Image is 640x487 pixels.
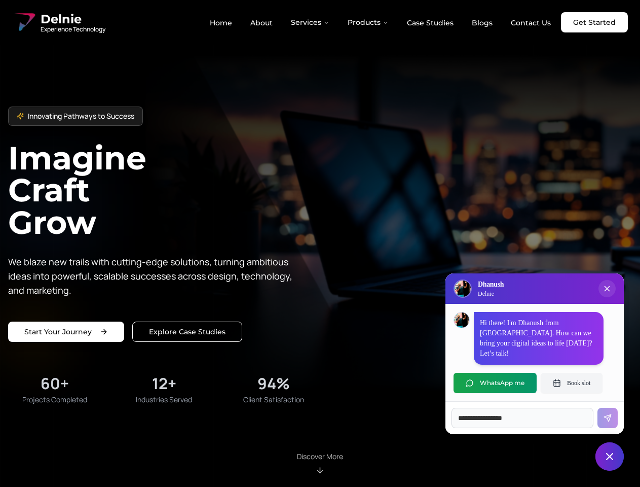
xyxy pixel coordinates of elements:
h1: Imagine Craft Grow [8,142,320,238]
button: Close chat [595,442,624,471]
a: Blogs [464,14,501,31]
a: Home [202,14,240,31]
span: Projects Completed [22,395,87,405]
p: Delnie [478,290,504,298]
a: Explore our solutions [132,322,242,342]
div: 12+ [152,374,176,393]
button: Close chat popup [598,280,616,297]
a: About [242,14,281,31]
button: Book slot [541,373,603,393]
p: We blaze new trails with cutting-edge solutions, turning ambitious ideas into powerful, scalable ... [8,255,300,297]
a: Start your project with us [8,322,124,342]
h3: Dhanush [478,280,504,290]
span: Experience Technology [41,25,105,33]
nav: Main [202,12,559,32]
button: WhatsApp me [454,373,537,393]
div: 60+ [41,374,69,393]
a: Case Studies [399,14,462,31]
span: Client Satisfaction [243,395,304,405]
button: Services [283,12,337,32]
span: Innovating Pathways to Success [28,111,134,121]
a: Delnie Logo Full [12,10,105,34]
p: Discover More [297,451,343,462]
div: 94% [257,374,290,393]
img: Delnie Logo [12,10,36,34]
div: Scroll to About section [297,451,343,475]
img: Delnie Logo [455,281,471,297]
a: Get Started [561,12,628,32]
a: Contact Us [503,14,559,31]
button: Products [340,12,397,32]
span: Industries Served [136,395,192,405]
span: Delnie [41,11,105,27]
p: Hi there! I'm Dhanush from [GEOGRAPHIC_DATA]. How can we bring your digital ideas to life [DATE]?... [480,318,597,359]
img: Dhanush [454,312,469,328]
